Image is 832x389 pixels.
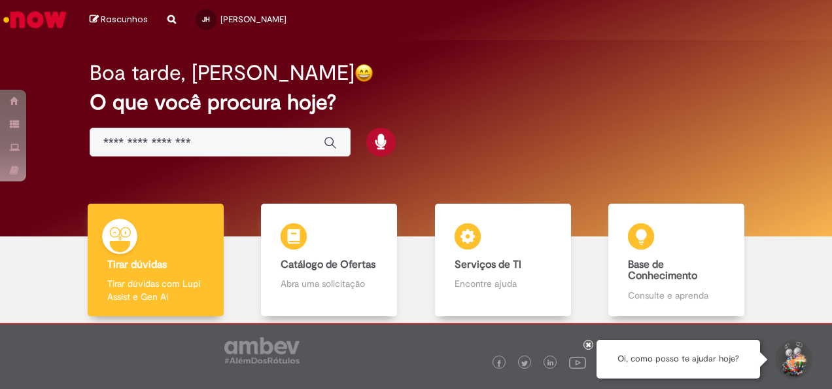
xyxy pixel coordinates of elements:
[90,91,742,114] h2: O que você procura hoje?
[90,14,148,26] a: Rascunhos
[628,289,725,302] p: Consulte e aprenda
[281,277,377,290] p: Abra uma solicitação
[455,258,521,271] b: Serviços de TI
[773,340,812,379] button: Iniciar Conversa de Suporte
[69,204,243,317] a: Tirar dúvidas Tirar dúvidas com Lupi Assist e Gen Ai
[455,277,551,290] p: Encontre ajuda
[107,277,204,303] p: Tirar dúvidas com Lupi Assist e Gen Ai
[243,204,417,317] a: Catálogo de Ofertas Abra uma solicitação
[547,360,554,367] img: logo_footer_linkedin.png
[202,15,210,24] span: JH
[281,258,375,271] b: Catálogo de Ofertas
[416,204,590,317] a: Serviços de TI Encontre ajuda
[597,340,760,379] div: Oi, como posso te ajudar hoje?
[628,258,697,283] b: Base de Conhecimento
[90,62,355,84] h2: Boa tarde, [PERSON_NAME]
[569,354,586,371] img: logo_footer_youtube.png
[220,14,286,25] span: [PERSON_NAME]
[224,337,300,363] img: logo_footer_ambev_rotulo_gray.png
[521,360,528,367] img: logo_footer_twitter.png
[1,7,69,33] img: ServiceNow
[355,64,373,83] img: happy-face.png
[101,13,148,26] span: Rascunhos
[496,360,502,367] img: logo_footer_facebook.png
[590,204,764,317] a: Base de Conhecimento Consulte e aprenda
[107,258,167,271] b: Tirar dúvidas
